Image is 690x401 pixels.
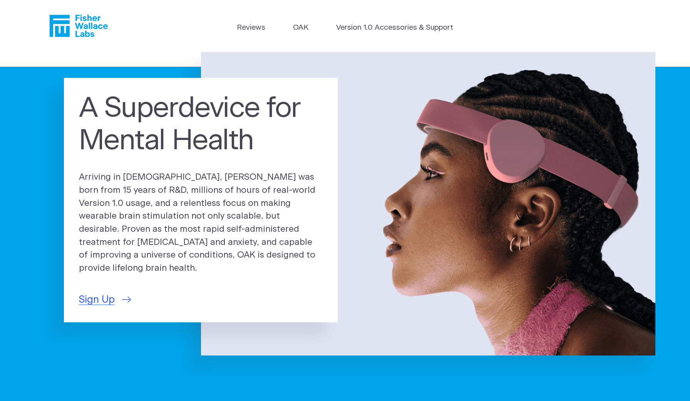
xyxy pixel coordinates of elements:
a: Sign Up [79,292,131,307]
a: Fisher Wallace [49,15,108,37]
p: Arriving in [DEMOGRAPHIC_DATA], [PERSON_NAME] was born from 15 years of R&D, millions of hours of... [79,171,323,275]
a: Version 1.0 Accessories & Support [336,22,453,34]
a: OAK [293,22,308,34]
span: Sign Up [79,292,115,307]
a: Reviews [237,22,265,34]
h1: A Superdevice for Mental Health [79,93,323,157]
